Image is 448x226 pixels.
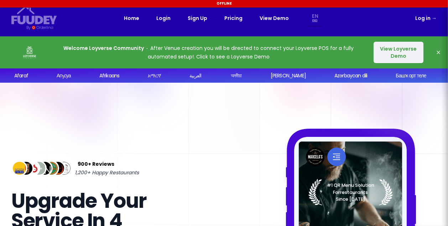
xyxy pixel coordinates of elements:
img: Review Img [31,160,47,176]
img: Review Img [24,160,40,176]
a: Home [124,14,139,22]
img: Review Img [43,160,59,176]
span: 900+ Reviews [78,160,114,168]
a: Sign Up [188,14,207,22]
div: By [26,25,30,31]
div: Azərbaycan dili [334,72,367,79]
div: Afrikaans [99,72,119,79]
p: After Venue creation you will be directed to connect your Loyverse POS for a fully automated setu... [54,44,363,61]
div: አማርኛ [148,72,161,79]
div: [PERSON_NAME] [271,72,306,79]
div: Afaraf [14,72,28,79]
img: Review Img [50,160,66,176]
div: Orderlina [36,25,53,31]
div: العربية [189,72,201,79]
strong: Welcome Loyverse Community [63,45,144,52]
div: Offline [1,1,447,6]
div: Аҧсуа [57,72,71,79]
button: View Loyverse Demo [374,42,423,63]
span: → [432,15,437,22]
span: 1,200+ Happy Restaurants [75,168,139,177]
img: Laurel [308,179,393,205]
div: অসমীয়া [231,72,242,79]
img: Review Img [56,160,72,176]
a: Pricing [224,14,243,22]
img: Review Img [37,160,53,176]
div: Башҡорт теле [396,72,426,79]
a: Log in [415,14,437,22]
svg: {/* Added fill="currentColor" here */} {/* This rectangle defines the background. Its explicit fi... [11,6,57,25]
a: View Demo [260,14,289,22]
img: Review Img [11,160,27,176]
img: Review Img [18,160,34,176]
a: Login [156,14,171,22]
